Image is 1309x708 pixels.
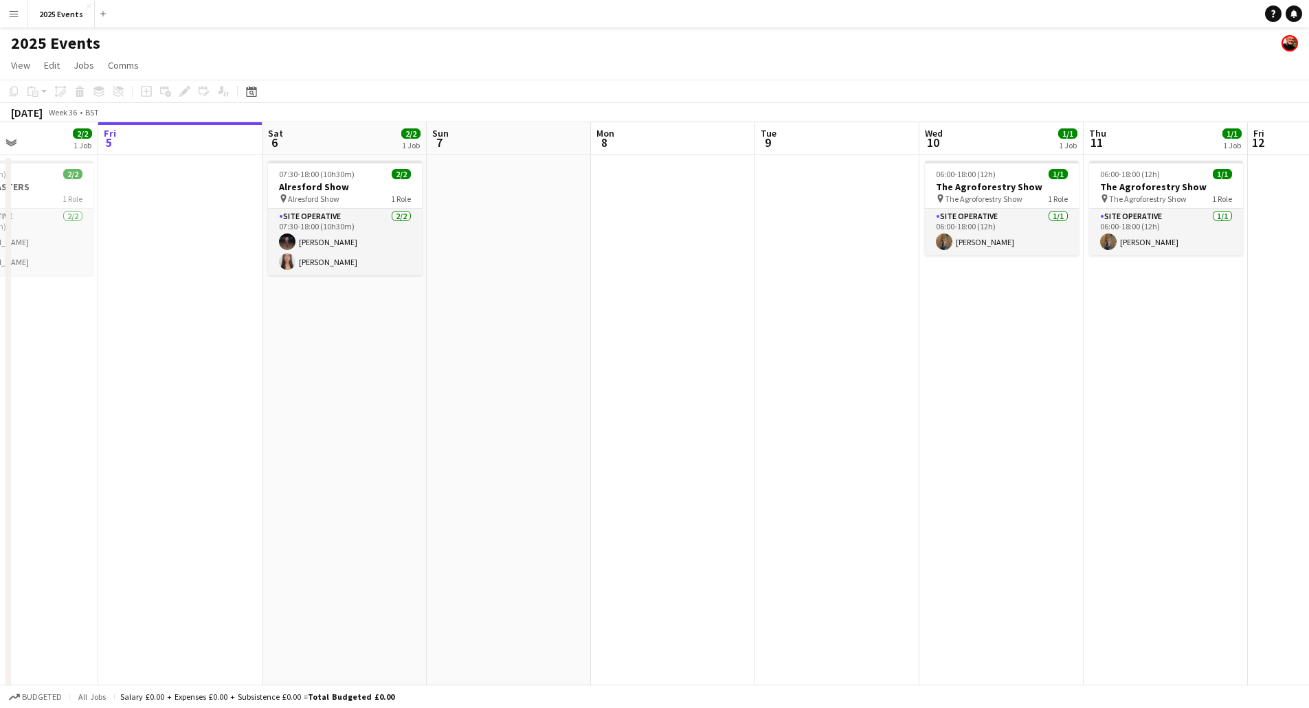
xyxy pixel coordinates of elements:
[5,56,36,74] a: View
[68,56,100,74] a: Jobs
[120,692,394,702] div: Salary £0.00 + Expenses £0.00 + Subsistence £0.00 =
[85,107,99,117] div: BST
[11,59,30,71] span: View
[102,56,144,74] a: Comms
[76,692,109,702] span: All jobs
[11,33,100,54] h1: 2025 Events
[45,107,80,117] span: Week 36
[22,692,62,702] span: Budgeted
[7,689,64,705] button: Budgeted
[1282,35,1298,52] app-user-avatar: Josh Tutty
[38,56,65,74] a: Edit
[108,59,139,71] span: Comms
[308,692,394,702] span: Total Budgeted £0.00
[28,1,95,27] button: 2025 Events
[11,106,43,119] div: [DATE]
[74,59,94,71] span: Jobs
[44,59,60,71] span: Edit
